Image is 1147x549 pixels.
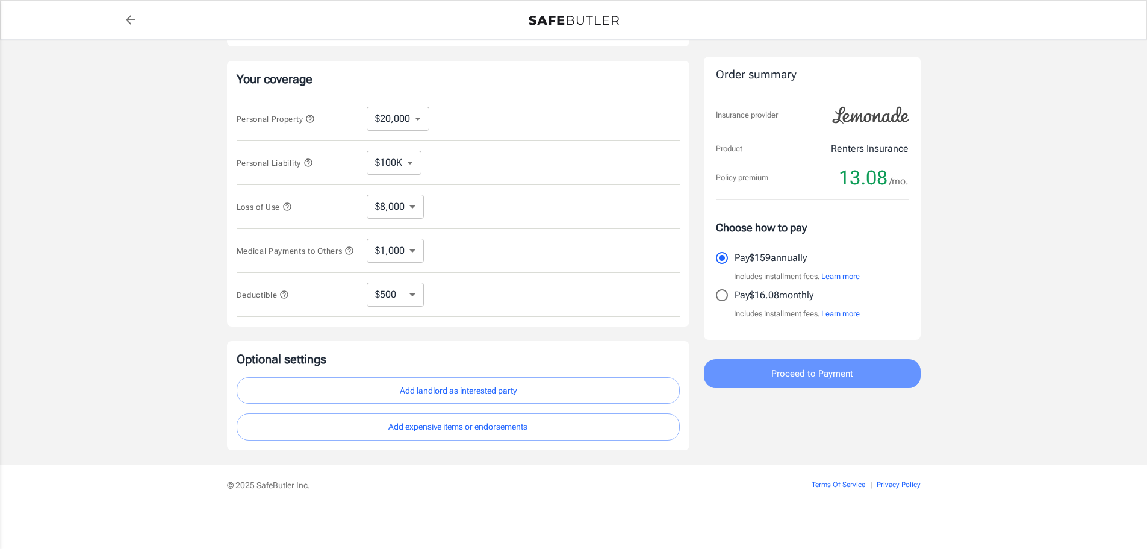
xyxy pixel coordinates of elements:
[716,172,768,184] p: Policy premium
[877,480,921,489] a: Privacy Policy
[870,480,872,489] span: |
[889,173,909,190] span: /mo.
[237,202,292,212] span: Loss of Use
[821,308,860,320] button: Learn more
[529,16,619,25] img: Back to quotes
[735,288,813,303] p: Pay $16.08 monthly
[119,8,143,32] a: back to quotes
[237,111,315,126] button: Personal Property
[227,479,744,491] p: © 2025 SafeButler Inc.
[237,287,290,302] button: Deductible
[735,251,807,265] p: Pay $159 annually
[812,480,865,489] a: Terms Of Service
[237,246,355,256] span: Medical Payments to Others
[771,366,853,381] span: Proceed to Payment
[734,308,860,320] p: Includes installment fees.
[831,142,909,156] p: Renters Insurance
[734,271,860,283] p: Includes installment fees.
[237,413,680,441] button: Add expensive items or endorsements
[821,271,860,283] button: Learn more
[237,243,355,258] button: Medical Payments to Others
[704,359,921,388] button: Proceed to Payment
[825,98,916,132] img: Lemonade
[716,143,742,155] p: Product
[237,377,680,404] button: Add landlord as interested party
[716,219,909,236] p: Choose how to pay
[237,115,315,124] span: Personal Property
[237,71,680,87] p: Your coverage
[237,351,680,368] p: Optional settings
[237,199,292,214] button: Loss of Use
[716,66,909,84] div: Order summary
[237,290,290,300] span: Deductible
[839,166,887,190] span: 13.08
[237,155,313,170] button: Personal Liability
[716,109,778,121] p: Insurance provider
[237,158,313,168] span: Personal Liability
